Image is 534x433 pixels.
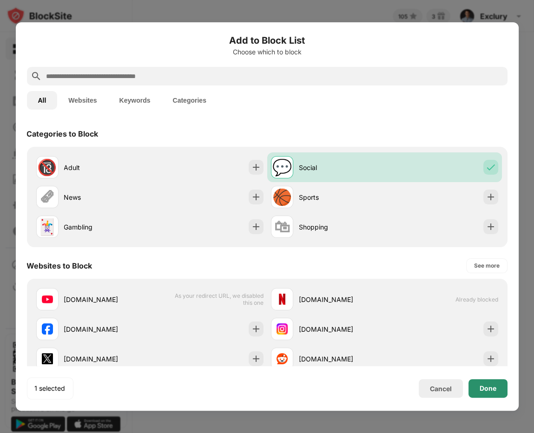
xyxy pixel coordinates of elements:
[299,354,385,364] div: [DOMAIN_NAME]
[274,217,290,236] div: 🛍
[64,295,150,304] div: [DOMAIN_NAME]
[277,323,288,335] img: favicons
[161,91,217,110] button: Categories
[41,353,53,364] img: favicons
[26,48,507,56] div: Choose which to block
[277,353,288,364] img: favicons
[37,158,57,177] div: 🔞
[168,292,264,306] span: As your redirect URL, we disabled this one
[430,385,452,393] div: Cancel
[64,222,150,232] div: Gambling
[480,385,496,392] div: Done
[34,384,65,393] div: 1 selected
[57,91,108,110] button: Websites
[299,222,385,232] div: Shopping
[455,296,498,303] span: Already blocked
[474,261,500,270] div: See more
[30,71,41,82] img: search.svg
[41,323,53,335] img: favicons
[64,354,150,364] div: [DOMAIN_NAME]
[64,192,150,202] div: News
[26,33,507,47] h6: Add to Block List
[64,324,150,334] div: [DOMAIN_NAME]
[26,91,57,110] button: All
[108,91,162,110] button: Keywords
[26,129,98,138] div: Categories to Block
[272,188,292,207] div: 🏀
[299,163,385,172] div: Social
[299,324,385,334] div: [DOMAIN_NAME]
[41,294,53,305] img: favicons
[299,192,385,202] div: Sports
[277,294,288,305] img: favicons
[272,158,292,177] div: 💬
[37,217,57,236] div: 🃏
[64,163,150,172] div: Adult
[26,261,92,270] div: Websites to Block
[39,188,55,207] div: 🗞
[299,295,385,304] div: [DOMAIN_NAME]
